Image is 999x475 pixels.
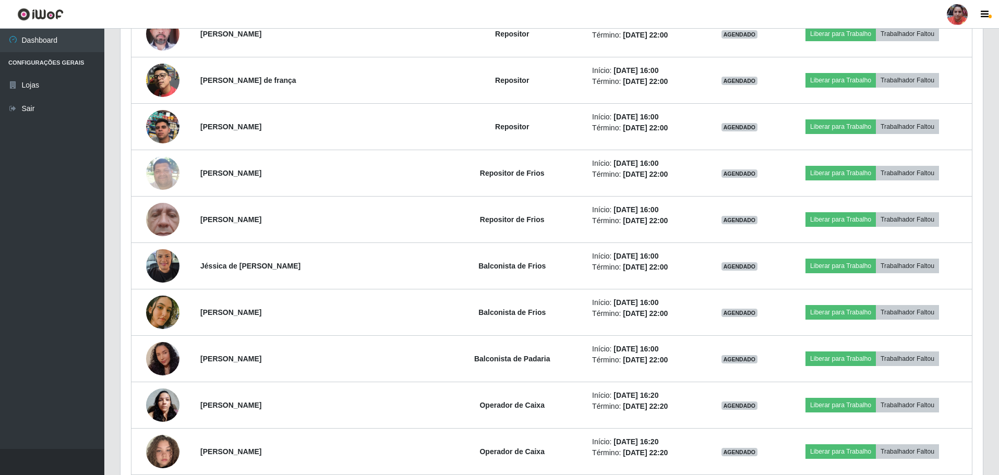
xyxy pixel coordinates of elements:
[200,30,261,38] strong: [PERSON_NAME]
[721,262,758,271] span: AGENDADO
[721,448,758,456] span: AGENDADO
[721,309,758,317] span: AGENDADO
[623,31,668,39] time: [DATE] 22:00
[200,262,300,270] strong: Jéssica de [PERSON_NAME]
[200,447,261,456] strong: [PERSON_NAME]
[623,263,668,271] time: [DATE] 22:00
[613,113,658,121] time: [DATE] 16:00
[592,355,700,366] li: Término:
[592,158,700,169] li: Início:
[876,398,939,412] button: Trabalhador Faltou
[592,76,700,87] li: Término:
[721,30,758,39] span: AGENDADO
[480,169,545,177] strong: Repositor de Frios
[146,64,179,97] img: 1753124786155.jpeg
[876,259,939,273] button: Trabalhador Faltou
[876,351,939,366] button: Trabalhador Faltou
[805,398,876,412] button: Liberar para Trabalho
[495,30,529,38] strong: Repositor
[876,444,939,459] button: Trabalhador Faltou
[146,383,179,427] img: 1714848493564.jpeg
[805,351,876,366] button: Liberar para Trabalho
[480,215,545,224] strong: Repositor de Frios
[146,337,179,380] img: 1753371469357.jpeg
[479,401,545,409] strong: Operador de Caixa
[613,345,658,353] time: [DATE] 16:00
[805,305,876,320] button: Liberar para Trabalho
[146,11,179,56] img: 1718556919128.jpeg
[146,151,179,195] img: 1697490161329.jpeg
[876,166,939,180] button: Trabalhador Faltou
[200,355,261,363] strong: [PERSON_NAME]
[495,123,529,131] strong: Repositor
[876,119,939,134] button: Trabalhador Faltou
[592,390,700,401] li: Início:
[721,355,758,363] span: AGENDADO
[623,309,668,318] time: [DATE] 22:00
[623,402,668,410] time: [DATE] 22:20
[805,27,876,41] button: Liberar para Trabalho
[721,169,758,178] span: AGENDADO
[592,344,700,355] li: Início:
[623,77,668,86] time: [DATE] 22:00
[146,288,179,336] img: 1701522466827.jpeg
[623,124,668,132] time: [DATE] 22:00
[17,8,64,21] img: CoreUI Logo
[592,65,700,76] li: Início:
[876,73,939,88] button: Trabalhador Faltou
[623,356,668,364] time: [DATE] 22:00
[876,212,939,227] button: Trabalhador Faltou
[200,215,261,224] strong: [PERSON_NAME]
[613,298,658,307] time: [DATE] 16:00
[805,73,876,88] button: Liberar para Trabalho
[592,112,700,123] li: Início:
[721,123,758,131] span: AGENDADO
[613,66,658,75] time: [DATE] 16:00
[592,123,700,133] li: Término:
[495,76,529,84] strong: Repositor
[200,401,261,409] strong: [PERSON_NAME]
[146,243,179,288] img: 1725909093018.jpeg
[613,159,658,167] time: [DATE] 16:00
[592,215,700,226] li: Término:
[805,166,876,180] button: Liberar para Trabalho
[623,170,668,178] time: [DATE] 22:00
[805,212,876,227] button: Liberar para Trabalho
[592,204,700,215] li: Início:
[805,444,876,459] button: Liberar para Trabalho
[478,262,546,270] strong: Balconista de Frios
[613,437,658,446] time: [DATE] 16:20
[146,182,179,257] img: 1747494723003.jpeg
[623,216,668,225] time: [DATE] 22:00
[592,436,700,447] li: Início:
[592,297,700,308] li: Início:
[592,401,700,412] li: Término:
[592,169,700,180] li: Término:
[200,308,261,316] strong: [PERSON_NAME]
[592,262,700,273] li: Término:
[721,401,758,410] span: AGENDADO
[876,27,939,41] button: Trabalhador Faltou
[474,355,550,363] strong: Balconista de Padaria
[613,252,658,260] time: [DATE] 16:00
[613,205,658,214] time: [DATE] 16:00
[876,305,939,320] button: Trabalhador Faltou
[200,169,261,177] strong: [PERSON_NAME]
[721,77,758,85] span: AGENDADO
[592,308,700,319] li: Término:
[200,123,261,131] strong: [PERSON_NAME]
[592,447,700,458] li: Término:
[478,308,546,316] strong: Balconista de Frios
[592,251,700,262] li: Início:
[805,259,876,273] button: Liberar para Trabalho
[623,448,668,457] time: [DATE] 22:20
[721,216,758,224] span: AGENDADO
[479,447,545,456] strong: Operador de Caixa
[805,119,876,134] button: Liberar para Trabalho
[592,30,700,41] li: Término:
[200,76,296,84] strong: [PERSON_NAME] de frança
[613,391,658,399] time: [DATE] 16:20
[146,97,179,156] img: 1758147536272.jpeg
